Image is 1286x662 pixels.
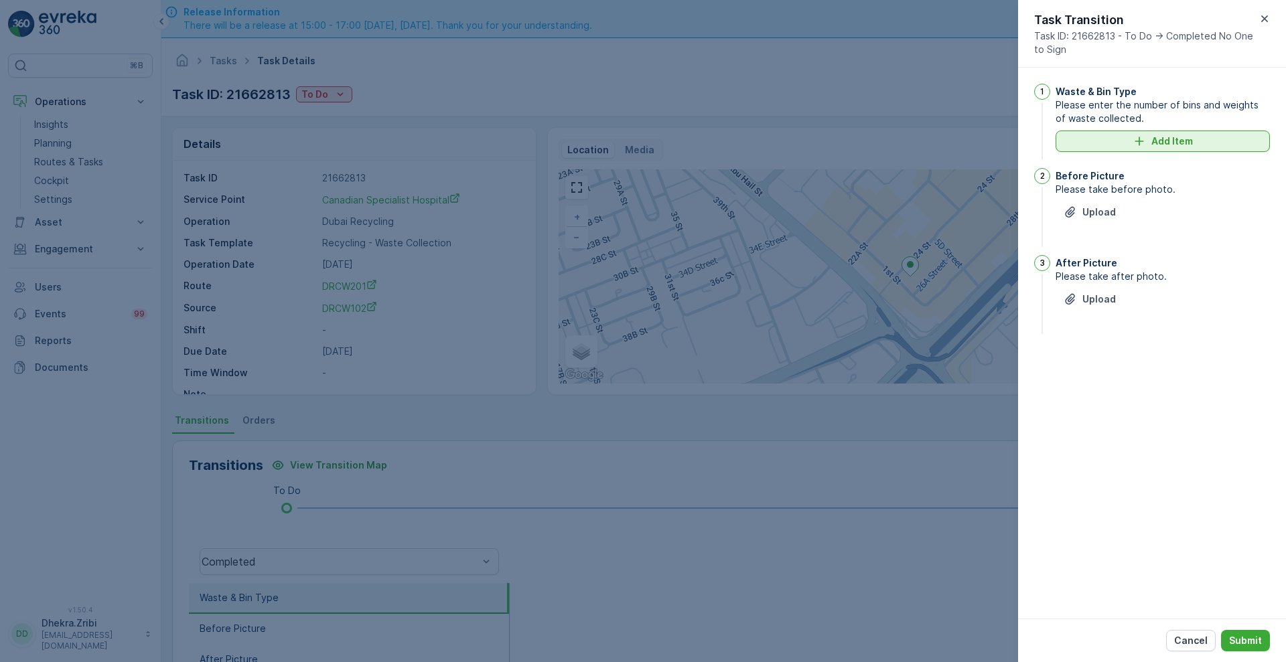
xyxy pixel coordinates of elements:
div: 2 [1034,168,1050,184]
div: 1 [1034,84,1050,100]
p: Task Transition [1034,11,1257,29]
span: Please take after photo. [1056,270,1270,283]
p: Cancel [1174,634,1208,647]
button: Upload File [1056,201,1124,223]
button: Upload File [1056,288,1124,310]
p: Waste & Bin Type [1056,85,1137,98]
p: Upload [1082,205,1116,219]
p: Add Item [1151,135,1193,148]
button: Submit [1221,630,1270,651]
span: Please enter the number of bins and weights of waste collected. [1056,98,1270,125]
p: Upload [1082,293,1116,306]
div: 3 [1034,255,1050,271]
p: Submit [1229,634,1262,647]
p: After Picture [1056,256,1117,270]
button: Cancel [1166,630,1216,651]
p: Before Picture [1056,169,1125,183]
span: Please take before photo. [1056,183,1270,196]
button: Add Item [1056,131,1270,152]
span: Task ID: 21662813 - To Do -> Completed No One to Sign [1034,29,1257,56]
